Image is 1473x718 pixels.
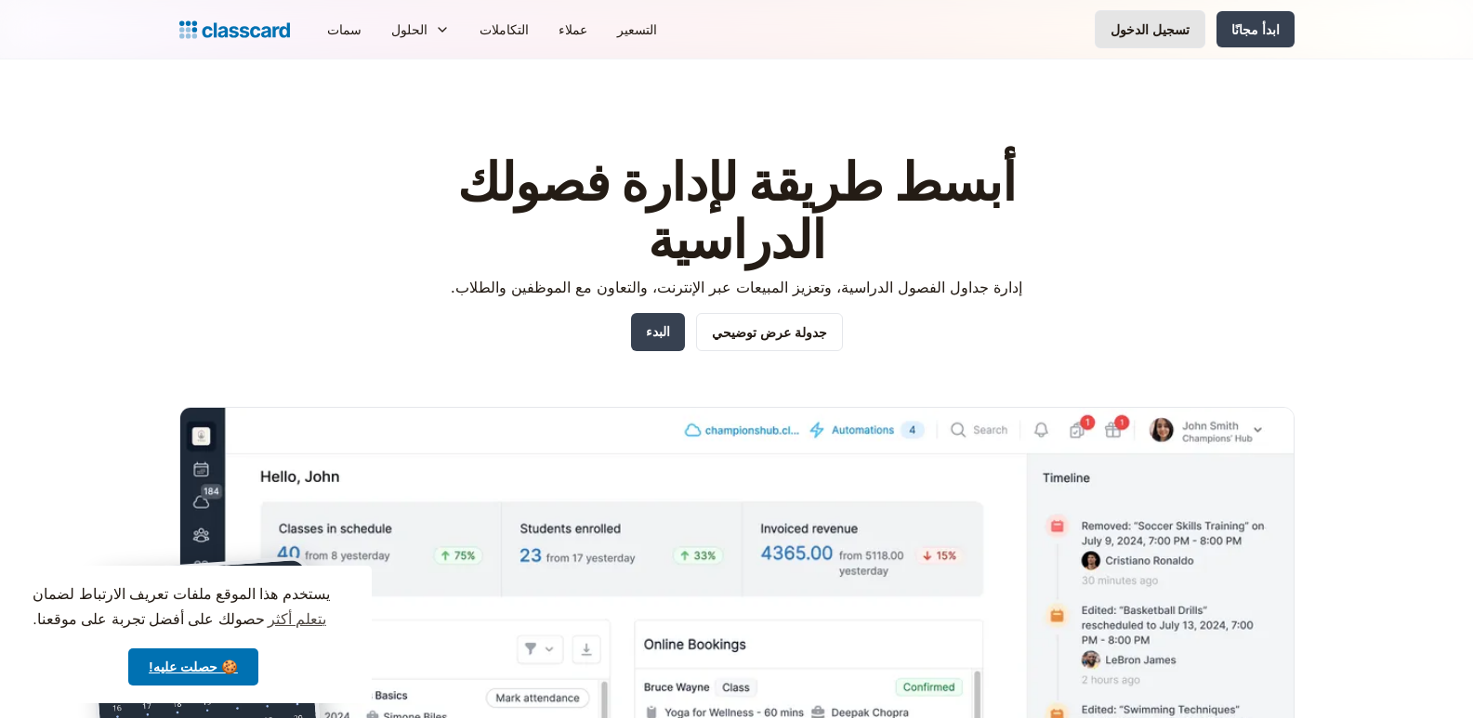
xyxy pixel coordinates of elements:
a: بيت [179,17,290,43]
font: ابدأ مجانًا [1231,21,1280,37]
a: ابدأ مجانًا [1217,11,1295,47]
font: سمات [327,21,362,37]
font: البدء [646,323,670,339]
a: رفض رسالة ملف تعريف الارتباط [128,648,258,685]
div: موافقة ملفات تعريف الارتباط [15,566,372,703]
a: التكاملات [465,8,544,50]
div: الحلول [376,8,465,50]
font: التكاملات [480,21,529,37]
font: يتعلم أكثر [268,611,326,627]
font: إدارة جداول الفصول الدراسية، وتعزيز المبيعات عبر الإنترنت، والتعاون مع الموظفين والطلاب. [451,278,1022,296]
font: الحلول [391,21,427,37]
font: يستخدم هذا الموقع ملفات تعريف الارتباط لضمان حصولك على أفضل تجربة على موقعنا. [33,586,330,627]
font: أبسط طريقة لإدارة فصولك الدراسية [457,150,1016,271]
a: عملاء [544,8,602,50]
a: البدء [631,313,685,351]
a: سمات [312,8,376,50]
a: التسعير [602,8,672,50]
a: تعرف على المزيد حول ملفات تعريف الارتباط [265,606,330,633]
a: تسجيل الدخول [1095,10,1205,48]
a: جدولة عرض توضيحي [696,313,843,351]
font: 🍪 حصلت عليه! [149,659,238,674]
font: تسجيل الدخول [1111,21,1190,37]
font: عملاء [559,21,587,37]
font: جدولة عرض توضيحي [712,324,827,340]
font: التسعير [617,21,657,37]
